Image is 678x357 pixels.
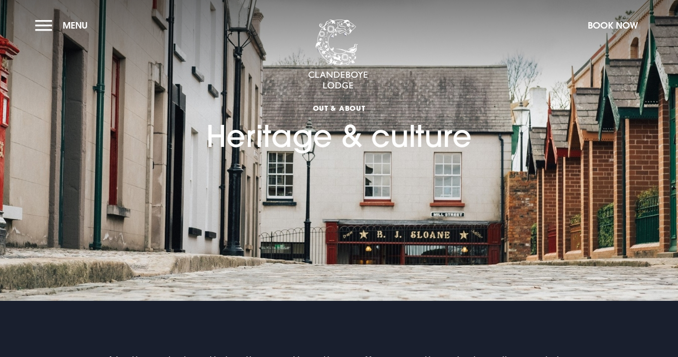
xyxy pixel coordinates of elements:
button: Book Now [583,15,643,36]
span: OUT & ABOUT [206,103,472,113]
h1: Heritage & culture [206,59,472,154]
button: Menu [35,15,93,36]
span: Menu [63,20,88,31]
img: Clandeboye Lodge [308,20,368,90]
